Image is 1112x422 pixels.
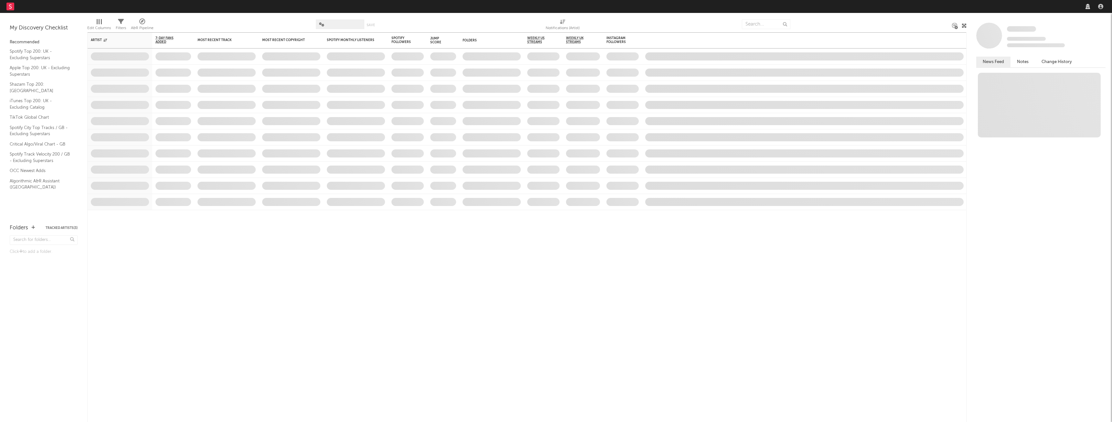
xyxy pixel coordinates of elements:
[10,124,71,137] a: Spotify City Top Tracks / GB - Excluding Superstars
[10,97,71,111] a: iTunes Top 200: UK - Excluding Catalog
[116,16,126,35] div: Filters
[1007,37,1046,41] span: Tracking Since: [DATE]
[10,38,78,46] div: Recommended
[10,224,28,232] div: Folders
[430,37,446,44] div: Jump Score
[10,167,71,174] a: OCC Newest Adds
[10,81,71,94] a: Shazam Top 200: [GEOGRAPHIC_DATA]
[10,248,78,256] div: Click to add a folder.
[155,36,181,44] span: 7-Day Fans Added
[546,16,580,35] div: Notifications (Artist)
[391,36,414,44] div: Spotify Followers
[10,114,71,121] a: TikTok Global Chart
[1007,26,1036,32] a: Some Artist
[566,36,590,44] span: Weekly UK Streams
[1010,57,1035,67] button: Notes
[976,57,1010,67] button: News Feed
[606,36,629,44] div: Instagram Followers
[262,38,311,42] div: Most Recent Copyright
[1035,57,1078,67] button: Change History
[546,24,580,32] div: Notifications (Artist)
[198,38,246,42] div: Most Recent Track
[327,38,375,42] div: Spotify Monthly Listeners
[87,24,111,32] div: Edit Columns
[131,16,154,35] div: A&R Pipeline
[10,235,78,245] input: Search for folders...
[463,38,511,42] div: Folders
[10,64,71,78] a: Apple Top 200: UK - Excluding Superstars
[10,151,71,164] a: Spotify Track Velocity 200 / GB - Excluding Superstars
[87,16,111,35] div: Edit Columns
[131,24,154,32] div: A&R Pipeline
[10,178,71,191] a: Algorithmic A&R Assistant ([GEOGRAPHIC_DATA])
[116,24,126,32] div: Filters
[367,23,375,27] button: Save
[10,48,71,61] a: Spotify Top 200: UK - Excluding Superstars
[527,36,550,44] span: Weekly US Streams
[46,226,78,230] button: Tracked Artists(3)
[1007,43,1065,47] span: 0 fans last week
[10,24,78,32] div: My Discovery Checklist
[10,141,71,148] a: Critical Algo/Viral Chart - GB
[742,19,790,29] input: Search...
[91,38,139,42] div: Artist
